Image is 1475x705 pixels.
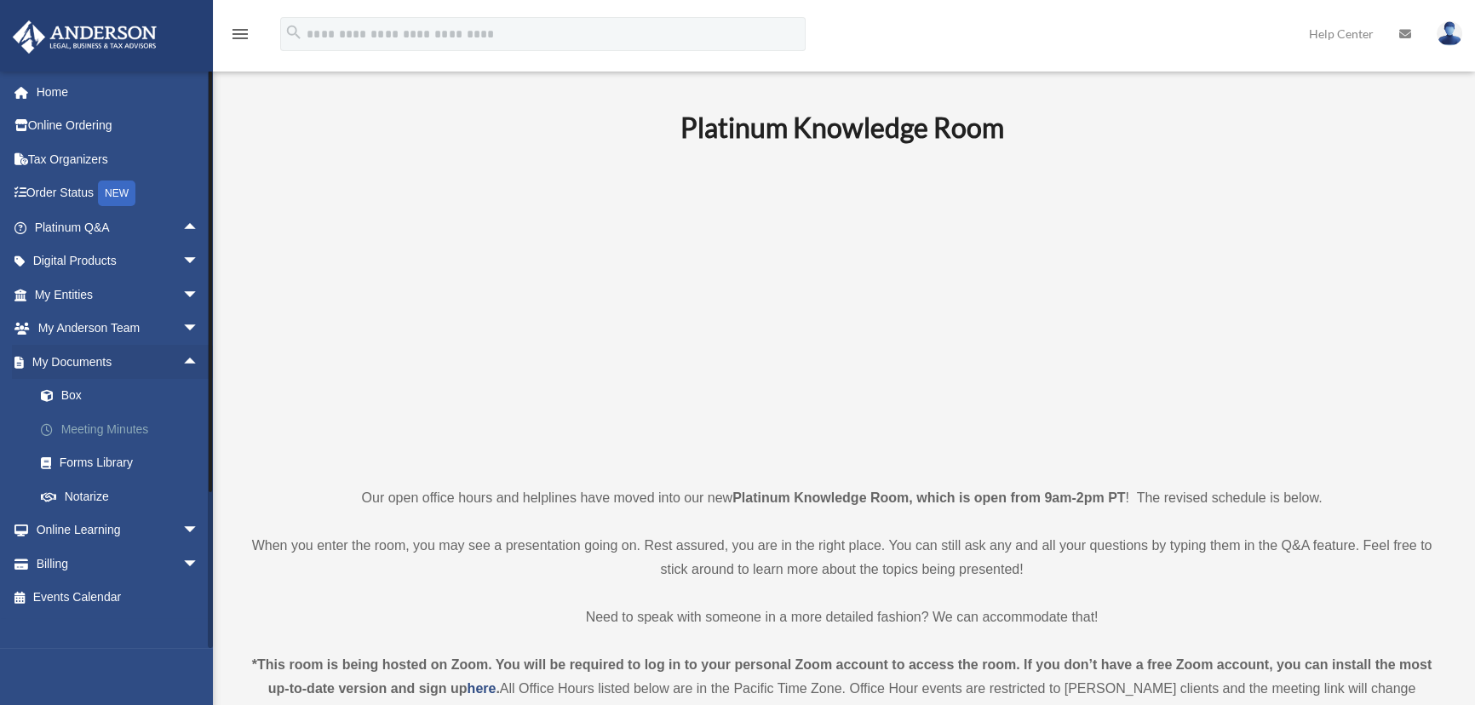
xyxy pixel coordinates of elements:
span: arrow_drop_down [182,513,216,548]
span: arrow_drop_down [182,547,216,582]
p: Our open office hours and helplines have moved into our new ! The revised schedule is below. [243,486,1441,510]
a: Box [24,379,225,413]
strong: Platinum Knowledge Room, which is open from 9am-2pm PT [732,490,1125,505]
a: menu [230,30,250,44]
a: My Documentsarrow_drop_up [12,345,225,379]
a: Online Ordering [12,109,225,143]
span: arrow_drop_down [182,312,216,347]
span: arrow_drop_down [182,278,216,312]
iframe: 231110_Toby_KnowledgeRoom [587,167,1098,455]
strong: . [496,681,499,696]
strong: *This room is being hosted on Zoom. You will be required to log in to your personal Zoom account ... [252,657,1432,696]
i: search [284,23,303,42]
a: Events Calendar [12,581,225,615]
a: Online Learningarrow_drop_down [12,513,225,547]
a: Billingarrow_drop_down [12,547,225,581]
a: Meeting Minutes [24,412,225,446]
span: arrow_drop_up [182,345,216,380]
a: Notarize [24,479,225,513]
a: Platinum Q&Aarrow_drop_up [12,210,225,244]
a: Home [12,75,225,109]
b: Platinum Knowledge Room [680,111,1004,144]
a: Forms Library [24,446,225,480]
a: Digital Productsarrow_drop_down [12,244,225,278]
img: Anderson Advisors Platinum Portal [8,20,162,54]
p: When you enter the room, you may see a presentation going on. Rest assured, you are in the right ... [243,534,1441,582]
span: arrow_drop_down [182,244,216,279]
a: My Anderson Teamarrow_drop_down [12,312,225,346]
span: arrow_drop_up [182,210,216,245]
div: NEW [98,181,135,206]
img: User Pic [1437,21,1462,46]
a: Order StatusNEW [12,176,225,211]
p: Need to speak with someone in a more detailed fashion? We can accommodate that! [243,605,1441,629]
a: here [468,681,496,696]
a: Tax Organizers [12,142,225,176]
i: menu [230,24,250,44]
a: My Entitiesarrow_drop_down [12,278,225,312]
